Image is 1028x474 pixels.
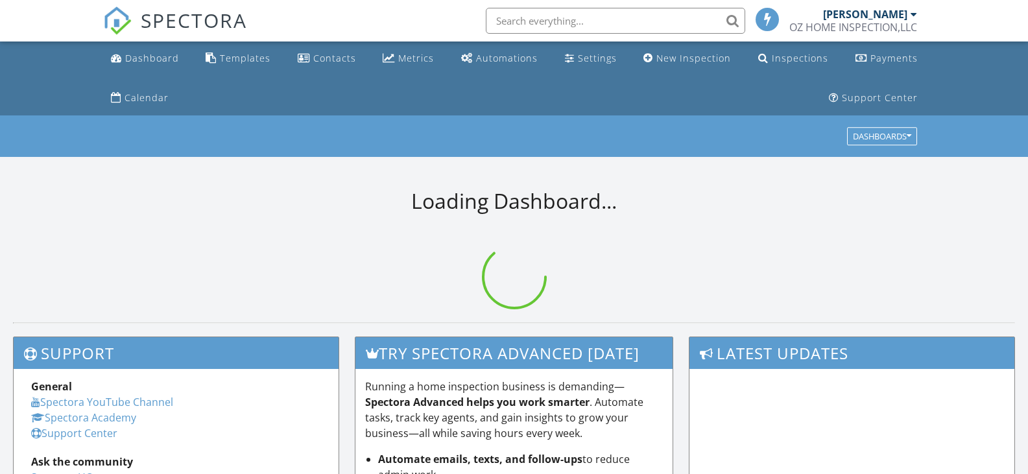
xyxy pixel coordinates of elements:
p: Running a home inspection business is demanding— . Automate tasks, track key agents, and gain ins... [365,379,663,441]
a: Support Center [31,426,117,440]
h3: Try spectora advanced [DATE] [355,337,673,369]
a: SPECTORA [103,18,247,45]
strong: Spectora Advanced helps you work smarter [365,395,590,409]
div: Inspections [772,52,828,64]
a: Dashboard [106,47,184,71]
a: Automations (Basic) [456,47,543,71]
div: New Inspection [656,52,731,64]
div: Ask the community [31,454,321,469]
div: Settings [578,52,617,64]
div: Dashboard [125,52,179,64]
div: Calendar [125,91,169,104]
h3: Support [14,337,339,369]
div: Automations [476,52,538,64]
div: Templates [220,52,270,64]
a: Spectora YouTube Channel [31,395,173,409]
div: OZ HOME INSPECTION,LLC [789,21,917,34]
h3: Latest Updates [689,337,1014,369]
a: Templates [200,47,276,71]
button: Dashboards [847,128,917,146]
a: New Inspection [638,47,736,71]
div: Metrics [398,52,434,64]
div: [PERSON_NAME] [823,8,907,21]
div: Dashboards [853,132,911,141]
span: SPECTORA [141,6,247,34]
a: Metrics [377,47,439,71]
img: The Best Home Inspection Software - Spectora [103,6,132,35]
a: Spectora Academy [31,410,136,425]
div: Payments [870,52,918,64]
a: Calendar [106,86,174,110]
a: Contacts [293,47,361,71]
a: Inspections [753,47,833,71]
a: Support Center [824,86,923,110]
strong: General [31,379,72,394]
a: Settings [560,47,622,71]
div: Contacts [313,52,356,64]
div: Support Center [842,91,918,104]
a: Payments [850,47,923,71]
strong: Automate emails, texts, and follow-ups [378,452,582,466]
input: Search everything... [486,8,745,34]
